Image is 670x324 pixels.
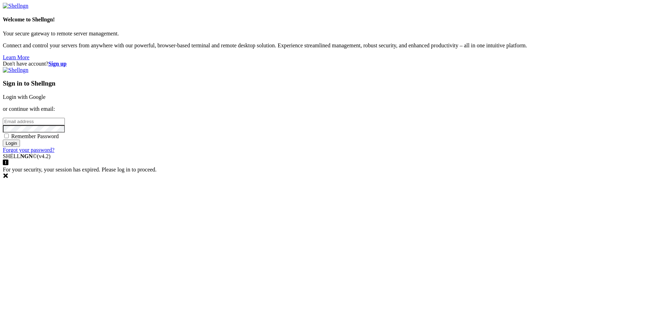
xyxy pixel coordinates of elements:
span: SHELL © [3,153,50,159]
p: Connect and control your servers from anywhere with our powerful, browser-based terminal and remo... [3,42,667,49]
div: For your security, your session has expired. Please log in to proceed. [3,167,667,180]
img: Shellngn [3,3,28,9]
div: Don't have account? [3,61,667,67]
h3: Sign in to Shellngn [3,80,667,87]
a: Sign up [48,61,67,67]
input: Login [3,140,20,147]
a: Learn More [3,54,29,60]
h4: Welcome to Shellngn! [3,16,667,23]
div: Dismiss this notification [3,173,667,180]
span: 4.2.0 [37,153,51,159]
input: Email address [3,118,65,125]
a: Forgot your password? [3,147,54,153]
p: or continue with email: [3,106,667,112]
a: Login with Google [3,94,46,100]
span: Remember Password [11,133,59,139]
input: Remember Password [4,134,9,138]
p: Your secure gateway to remote server management. [3,31,667,37]
img: Shellngn [3,67,28,73]
b: NGN [20,153,33,159]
